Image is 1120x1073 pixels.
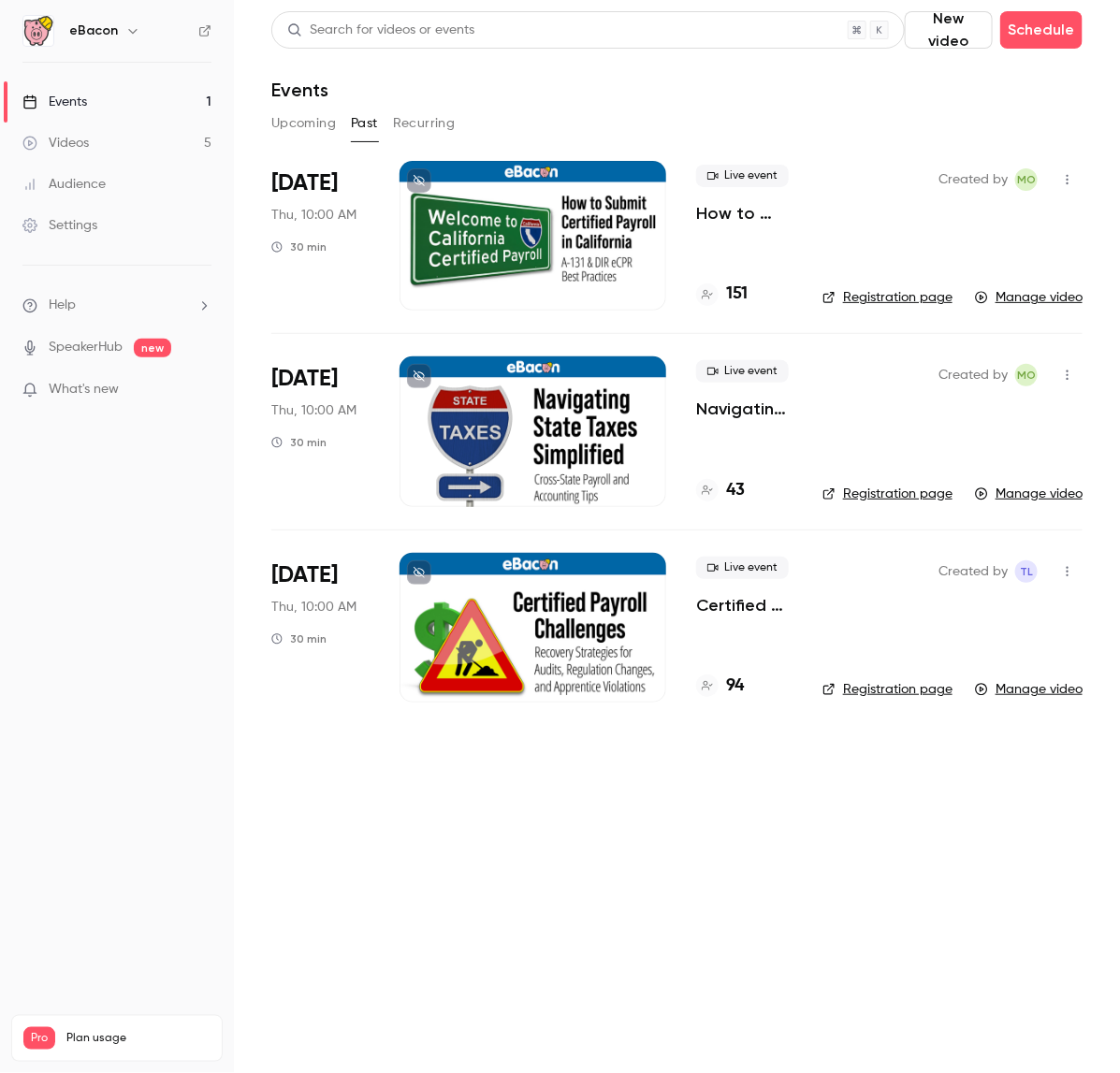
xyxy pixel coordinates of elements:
[287,21,474,40] div: Search for videos or events
[189,382,211,399] iframe: Noticeable Trigger
[1020,560,1033,583] span: TL
[69,22,118,40] h6: eBacon
[696,360,789,383] span: Live event
[1015,560,1038,583] span: Tom Lindgren
[271,401,356,420] span: Thu, 10:00 AM
[696,478,745,503] a: 43
[1015,364,1038,386] span: Michaela O'Leary
[22,216,97,235] div: Settings
[271,161,370,311] div: Aug 14 Thu, 10:00 AM (America/Los Angeles)
[1000,11,1083,49] button: Schedule
[22,93,87,111] div: Events
[975,288,1083,307] a: Manage video
[938,168,1008,191] span: Created by
[905,11,993,49] button: New video
[696,594,793,616] a: Certified Payroll Challenges: Recovery For When Things Go Wrong
[66,1031,211,1046] span: Plan usage
[271,560,338,590] span: [DATE]
[726,282,748,307] h4: 151
[271,435,327,450] div: 30 min
[271,553,370,703] div: Jun 12 Thu, 10:00 AM (America/Los Angeles)
[23,1027,55,1050] span: Pro
[696,398,793,420] a: Navigating State Taxes Made Simple: Cross-State Payroll & Accounting Tips
[271,239,327,254] div: 30 min
[271,598,356,616] span: Thu, 10:00 AM
[271,356,370,506] div: Jul 10 Thu, 10:00 AM (America/Phoenix)
[822,680,953,699] a: Registration page
[975,680,1083,699] a: Manage video
[696,282,748,307] a: 151
[271,631,327,646] div: 30 min
[393,109,456,138] button: Recurring
[726,478,745,503] h4: 43
[22,175,106,194] div: Audience
[1015,168,1038,191] span: Michaela O'Leary
[271,79,328,101] h1: Events
[134,339,171,357] span: new
[49,338,123,357] a: SpeakerHub
[23,16,53,46] img: eBacon
[351,109,378,138] button: Past
[49,296,76,315] span: Help
[22,134,89,152] div: Videos
[49,380,119,399] span: What's new
[696,557,789,579] span: Live event
[938,364,1008,386] span: Created by
[726,674,744,699] h4: 94
[938,560,1008,583] span: Created by
[271,168,338,198] span: [DATE]
[1017,364,1036,386] span: MO
[271,109,336,138] button: Upcoming
[696,165,789,187] span: Live event
[822,485,953,503] a: Registration page
[975,485,1083,503] a: Manage video
[271,364,338,394] span: [DATE]
[22,296,211,315] li: help-dropdown-opener
[696,674,744,699] a: 94
[696,202,793,225] a: How to Submit Certified Payroll in [US_STATE]: A-131 & DIR eCPR Best Practices
[271,206,356,225] span: Thu, 10:00 AM
[822,288,953,307] a: Registration page
[1017,168,1036,191] span: MO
